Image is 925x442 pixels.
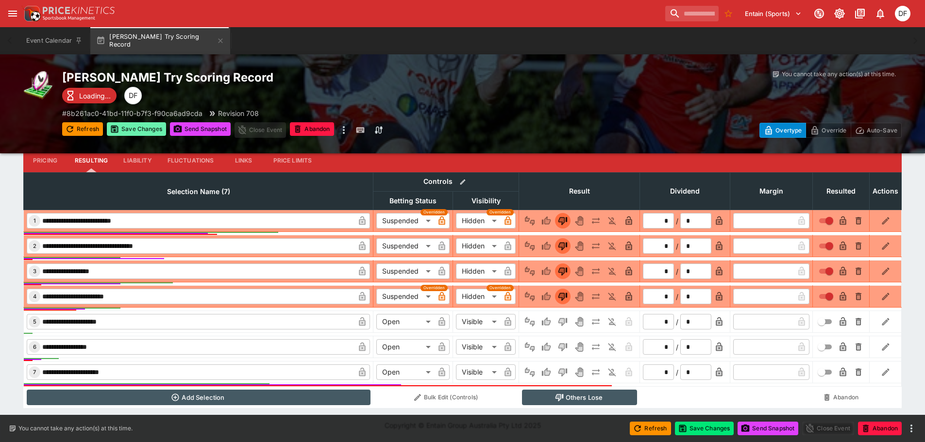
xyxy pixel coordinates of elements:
div: / [676,266,678,277]
button: Fluctuations [160,149,222,172]
button: Auto-Save [851,123,902,138]
div: / [676,292,678,302]
p: Revision 708 [218,108,259,118]
div: David Foster [124,87,142,104]
button: Void [572,364,587,380]
p: Auto-Save [867,125,897,135]
div: Open [376,314,434,329]
p: Overtype [775,125,802,135]
button: Not Set [522,213,538,229]
button: Abandon [290,122,334,136]
button: Links [222,149,266,172]
span: Mark an event as closed and abandoned. [858,423,902,432]
button: Push [588,263,604,279]
h2: Copy To Clipboard [62,70,482,85]
button: Not Set [522,314,538,329]
button: Lose [555,213,571,229]
span: 5 [31,318,38,325]
div: / [676,317,678,327]
button: [PERSON_NAME] Try Scoring Record [90,27,230,54]
div: Start From [759,123,902,138]
img: PriceKinetics [43,7,115,14]
button: Bulk Edit (Controls) [376,390,516,405]
div: Hidden [456,213,500,229]
span: Betting Status [379,195,447,207]
div: Suspended [376,213,434,229]
button: Void [572,289,587,304]
th: Actions [870,172,902,210]
button: Push [588,213,604,229]
button: Lose [555,339,571,355]
p: Override [822,125,846,135]
button: David Foster [892,3,913,24]
button: Not Set [522,289,538,304]
div: / [676,241,678,251]
button: Lose [555,289,571,304]
img: PriceKinetics Logo [21,4,41,23]
span: 3 [31,268,38,275]
span: Overridden [423,209,445,215]
button: Win [538,213,554,229]
button: Liability [116,149,159,172]
button: Eliminated In Play [605,238,620,254]
div: Suspended [376,263,434,279]
button: Not Set [522,263,538,279]
button: Push [588,238,604,254]
span: 7 [31,369,38,376]
button: Void [572,339,587,355]
span: Overridden [489,285,511,291]
span: 1 [32,217,38,224]
th: Controls [373,172,519,191]
th: Margin [730,172,813,210]
button: Win [538,238,554,254]
div: Hidden [456,238,500,254]
button: Win [538,263,554,279]
div: Visible [456,314,500,329]
span: Overridden [489,209,511,215]
div: Suspended [376,238,434,254]
button: Refresh [630,422,671,435]
button: Void [572,314,587,329]
button: Lose [555,314,571,329]
button: Not Set [522,364,538,380]
button: Eliminated In Play [605,263,620,279]
button: Win [538,364,554,380]
p: You cannot take any action(s) at this time. [18,424,133,433]
div: Hidden [456,263,500,279]
button: Win [538,314,554,329]
button: Save Changes [675,422,734,435]
button: Event Calendar [20,27,88,54]
span: 6 [31,344,38,350]
button: Lose [555,263,571,279]
div: Visible [456,339,500,355]
div: / [676,216,678,226]
span: 2 [31,243,38,249]
button: Win [538,339,554,355]
img: rugby_league.png [23,70,54,101]
button: Overtype [759,123,806,138]
th: Dividend [640,172,730,210]
div: / [676,342,678,352]
button: Void [572,263,587,279]
span: 4 [31,293,38,300]
button: Eliminated In Play [605,364,620,380]
p: You cannot take any action(s) at this time. [782,70,896,79]
button: Toggle light/dark mode [831,5,848,22]
span: Mark an event as closed and abandoned. [290,124,334,133]
button: Send Snapshot [170,122,231,136]
button: Send Snapshot [738,422,798,435]
th: Resulted [813,172,870,210]
button: Lose [555,238,571,254]
button: Eliminated In Play [605,289,620,304]
span: Visibility [461,195,511,207]
button: Connected to PK [810,5,828,22]
button: Add Selection [27,390,370,405]
button: Others Lose [522,390,637,405]
button: Resulting [67,149,116,172]
input: search [665,6,719,21]
button: Documentation [851,5,869,22]
p: Loading... [79,91,111,101]
button: Lose [555,364,571,380]
button: more [338,122,350,138]
button: Push [588,289,604,304]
